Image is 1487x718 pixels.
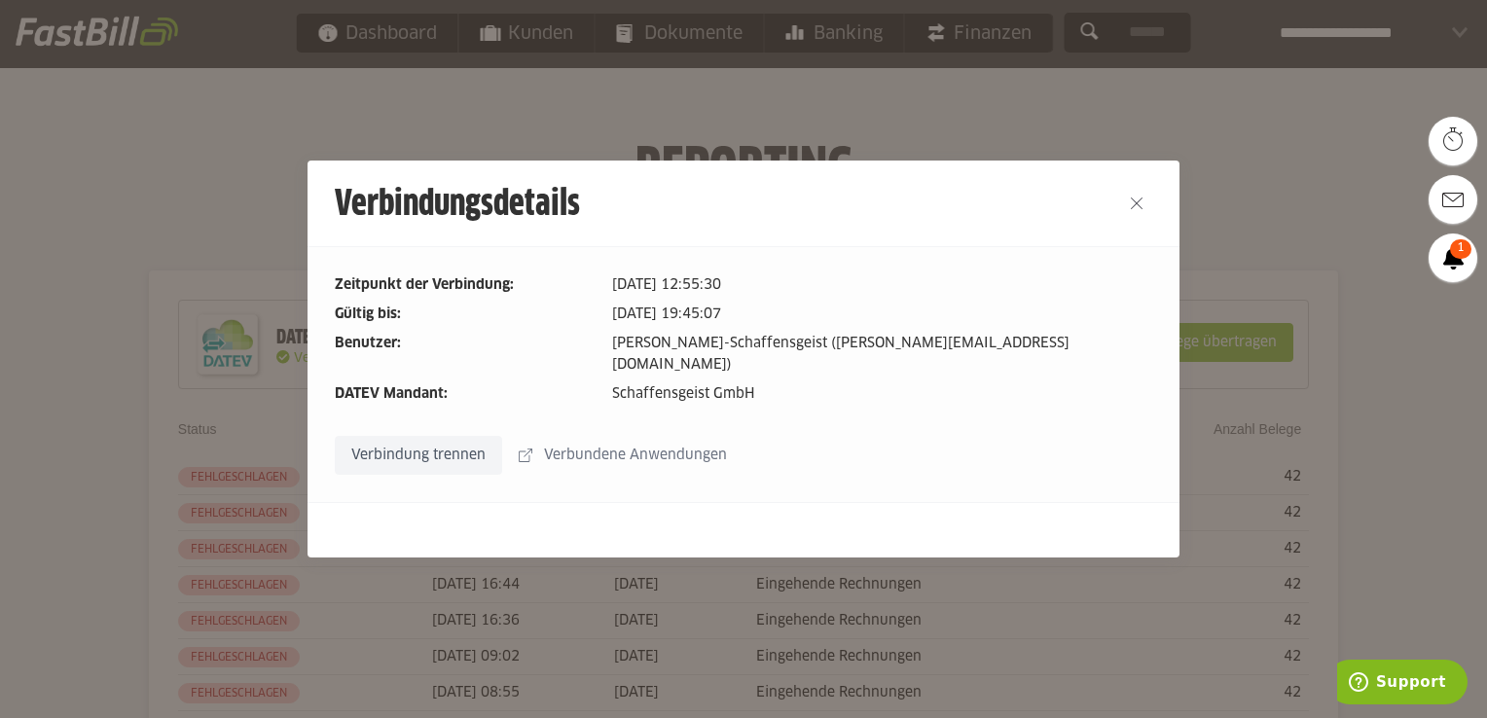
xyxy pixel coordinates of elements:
[612,383,1152,405] dd: Schaffensgeist GmbH
[506,436,743,475] sl-button: Verbundene Anwendungen
[335,333,597,376] dt: Benutzer:
[1429,233,1477,282] a: 1
[335,383,597,405] dt: DATEV Mandant:
[335,436,502,475] sl-button: Verbindung trennen
[612,274,1152,296] dd: [DATE] 12:55:30
[612,333,1152,376] dd: [PERSON_NAME]-Schaffensgeist ([PERSON_NAME][EMAIL_ADDRESS][DOMAIN_NAME])
[1450,239,1471,259] span: 1
[612,304,1152,325] dd: [DATE] 19:45:07
[335,304,597,325] dt: Gültig bis:
[335,274,597,296] dt: Zeitpunkt der Verbindung:
[1337,660,1468,708] iframe: Öffnet ein Widget, in dem Sie weitere Informationen finden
